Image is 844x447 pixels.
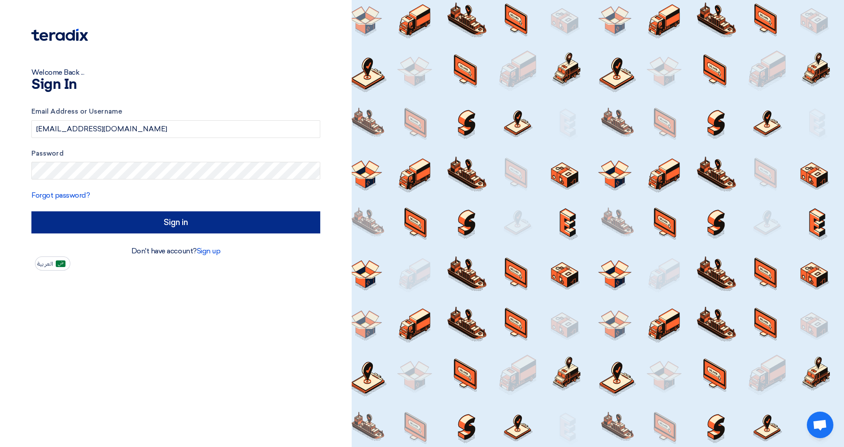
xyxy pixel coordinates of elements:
img: ar-AR.png [56,260,65,267]
div: Don't have account? [31,246,320,256]
div: Welcome Back ... [31,67,320,78]
a: Forgot password? [31,191,90,199]
span: العربية [37,261,53,267]
label: Email Address or Username [31,107,320,117]
label: Password [31,149,320,159]
div: Open chat [807,412,833,438]
h1: Sign In [31,78,320,92]
button: العربية [35,256,70,271]
input: Enter your business email or username [31,120,320,138]
a: Sign up [197,247,221,255]
img: Teradix logo [31,29,88,41]
input: Sign in [31,211,320,233]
